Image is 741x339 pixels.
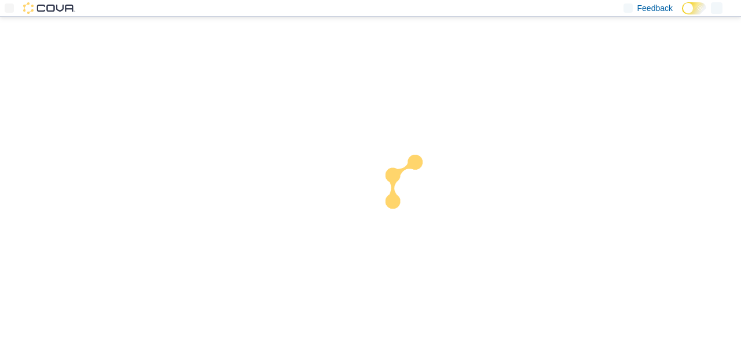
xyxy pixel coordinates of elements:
[682,14,683,15] span: Dark Mode
[682,2,706,14] input: Dark Mode
[637,2,673,14] span: Feedback
[370,146,457,233] img: cova-loader
[23,2,75,14] img: Cova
